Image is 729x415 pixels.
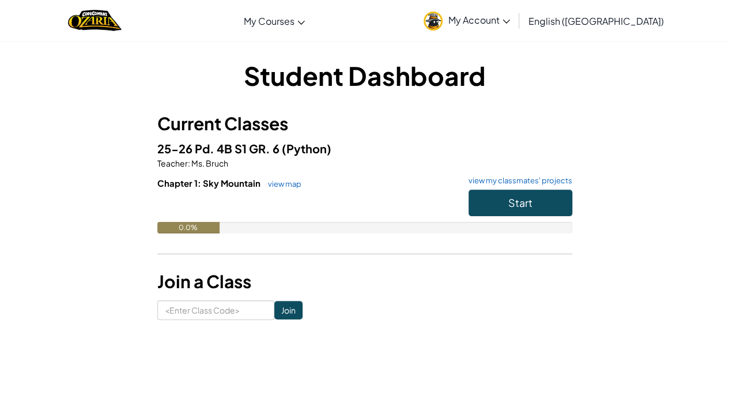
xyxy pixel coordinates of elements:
a: My Account [418,2,516,39]
span: Chapter 1: Sky Mountain [157,178,262,188]
span: My Courses [244,15,294,27]
h1: Student Dashboard [157,58,572,93]
a: view my classmates' projects [463,177,572,184]
h3: Join a Class [157,269,572,295]
span: (Python) [282,141,331,156]
a: view map [262,179,301,188]
a: My Courses [238,5,311,36]
span: My Account [448,14,510,26]
input: Join [274,301,303,319]
button: Start [469,190,572,216]
img: Home [68,9,122,32]
a: English ([GEOGRAPHIC_DATA]) [523,5,670,36]
span: 25-26 Pd. 4B S1 GR. 6 [157,141,282,156]
span: Teacher [157,158,188,168]
a: Ozaria by CodeCombat logo [68,9,122,32]
span: Ms. Bruch [190,158,228,168]
span: Start [508,196,532,209]
input: <Enter Class Code> [157,300,274,320]
span: : [188,158,190,168]
h3: Current Classes [157,111,572,137]
span: English ([GEOGRAPHIC_DATA]) [528,15,664,27]
img: avatar [424,12,443,31]
div: 0.0% [157,222,220,233]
